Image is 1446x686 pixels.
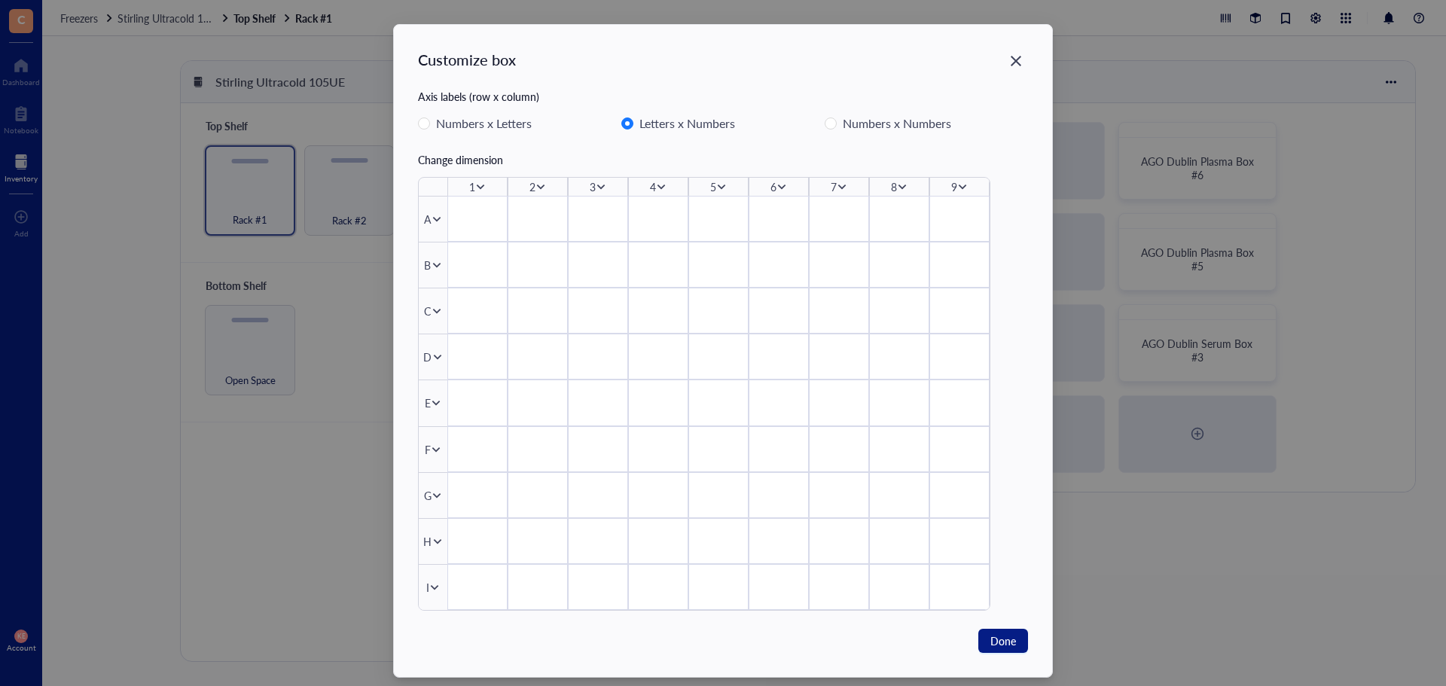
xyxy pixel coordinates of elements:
div: G [424,487,432,504]
div: 4 [650,178,656,195]
span: Numbers x Letters [430,114,538,133]
div: 1 [469,178,475,195]
button: Close [1004,49,1028,73]
span: Close [1004,52,1028,70]
span: Letters x Numbers [633,114,741,133]
div: H [423,533,432,550]
div: E [425,395,431,411]
div: 9 [951,178,957,195]
span: Numbers x Numbers [837,114,957,133]
div: Change dimension [418,151,1028,168]
div: C [424,303,431,319]
div: Axis labels (row x column) [418,88,1028,105]
div: Customize box [418,49,516,70]
div: B [424,257,431,273]
div: A [424,211,431,227]
div: 7 [831,178,837,195]
span: Done [990,633,1016,649]
div: 3 [590,178,596,195]
div: 2 [529,178,535,195]
div: 8 [891,178,897,195]
div: F [425,441,431,458]
button: Done [978,629,1028,653]
div: D [423,349,432,365]
div: I [426,579,429,596]
div: 6 [770,178,776,195]
div: 5 [710,178,716,195]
